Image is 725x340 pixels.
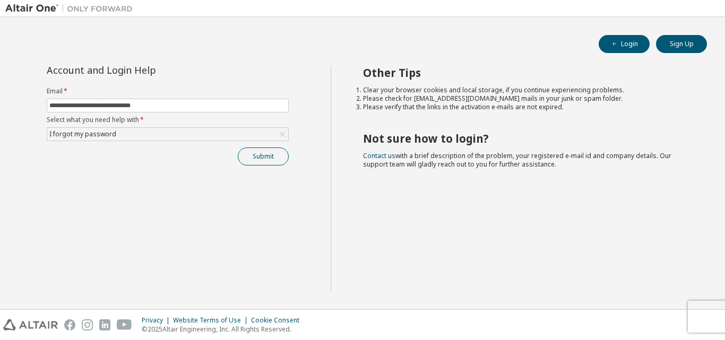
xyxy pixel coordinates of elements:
img: linkedin.svg [99,319,110,330]
div: I forgot my password [48,128,118,140]
div: I forgot my password [47,128,288,141]
button: Submit [238,147,289,165]
img: facebook.svg [64,319,75,330]
p: © 2025 Altair Engineering, Inc. All Rights Reserved. [142,325,306,334]
button: Login [599,35,650,53]
div: Cookie Consent [251,316,306,325]
div: Privacy [142,316,173,325]
h2: Other Tips [363,66,688,80]
li: Please verify that the links in the activation e-mails are not expired. [363,103,688,111]
label: Select what you need help with [47,116,289,124]
img: youtube.svg [117,319,132,330]
a: Contact us [363,151,395,160]
img: Altair One [5,3,138,14]
button: Sign Up [656,35,707,53]
li: Please check for [EMAIL_ADDRESS][DOMAIN_NAME] mails in your junk or spam folder. [363,94,688,103]
img: altair_logo.svg [3,319,58,330]
span: with a brief description of the problem, your registered e-mail id and company details. Our suppo... [363,151,671,169]
img: instagram.svg [82,319,93,330]
h2: Not sure how to login? [363,132,688,145]
div: Account and Login Help [47,66,240,74]
label: Email [47,87,289,95]
div: Website Terms of Use [173,316,251,325]
li: Clear your browser cookies and local storage, if you continue experiencing problems. [363,86,688,94]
